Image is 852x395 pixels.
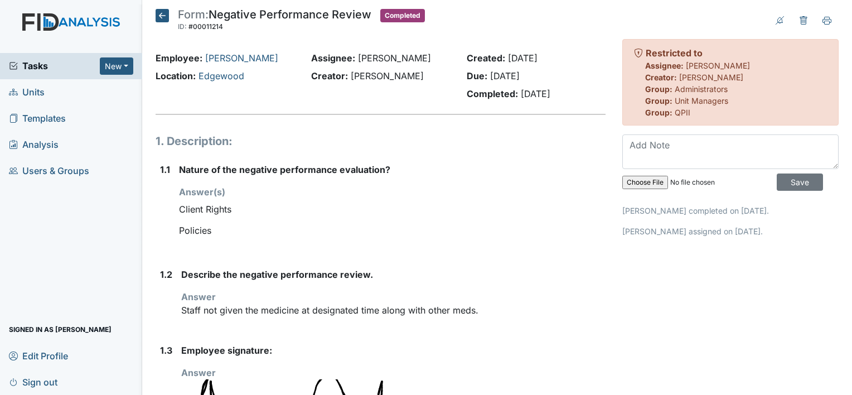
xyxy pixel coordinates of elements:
div: Client Rights [179,199,606,220]
strong: Restricted to [646,47,703,59]
span: [PERSON_NAME] [686,61,750,70]
label: 1.2 [160,268,172,281]
p: [PERSON_NAME] assigned on [DATE]. [622,225,839,237]
span: Form: [178,8,209,21]
span: Analysis [9,136,59,153]
strong: Group: [645,84,672,94]
span: QPII [675,108,690,117]
a: [PERSON_NAME] [205,52,278,64]
strong: Assignee: [645,61,684,70]
input: Save [777,174,823,191]
p: Staff not given the medicine at designated time along with other meds. [181,304,606,317]
strong: Creator: [311,70,348,81]
button: New [100,57,133,75]
span: Sign out [9,373,57,391]
span: [DATE] [490,70,520,81]
strong: Group: [645,96,672,105]
span: Users & Groups [9,162,89,180]
strong: Group: [645,108,672,117]
strong: Answer [181,367,216,378]
a: Tasks [9,59,100,73]
span: ID: [178,22,187,31]
strong: Created: [467,52,505,64]
strong: Answer [181,291,216,302]
span: Templates [9,110,66,127]
span: [DATE] [521,88,550,99]
span: [DATE] [508,52,538,64]
span: [PERSON_NAME] [679,73,743,82]
label: 1.1 [160,163,170,176]
span: #00011214 [188,22,223,31]
strong: Answer(s) [179,186,225,197]
p: [PERSON_NAME] completed on [DATE]. [622,205,839,216]
span: Administrators [675,84,728,94]
label: Describe the negative performance review. [181,268,373,281]
label: Employee signature: [181,344,272,357]
strong: Employee: [156,52,202,64]
strong: Location: [156,70,196,81]
span: [PERSON_NAME] [351,70,424,81]
div: Negative Performance Review [178,9,371,33]
strong: Completed: [467,88,518,99]
a: Edgewood [199,70,244,81]
h1: 1. Description: [156,133,606,150]
strong: Creator: [645,73,677,82]
span: Signed in as [PERSON_NAME] [9,321,112,338]
span: Completed [380,9,425,22]
label: 1.3 [160,344,172,357]
strong: Due: [467,70,487,81]
span: [PERSON_NAME] [358,52,431,64]
span: Units [9,84,45,101]
label: Nature of the negative performance evaluation? [179,163,390,176]
strong: Assignee: [311,52,355,64]
span: Edit Profile [9,347,68,364]
div: Policies [179,220,606,241]
span: Unit Managers [675,96,728,105]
